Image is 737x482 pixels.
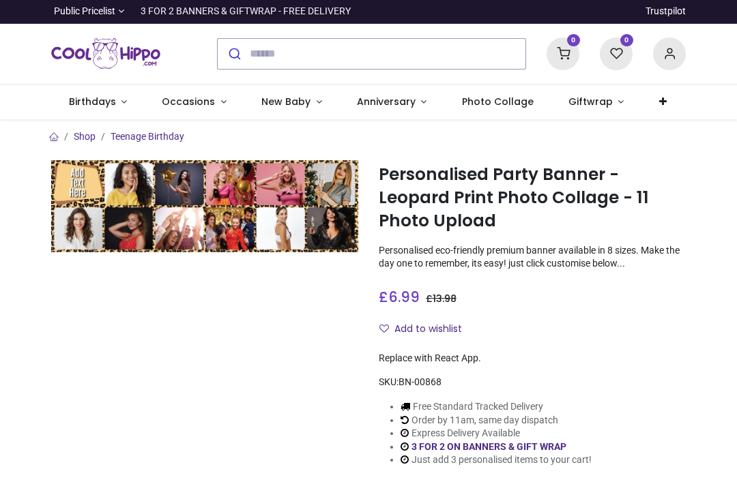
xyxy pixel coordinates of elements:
[261,95,310,108] span: New Baby
[111,131,184,142] a: Teenage Birthday
[51,5,124,18] a: Public Pricelist
[411,441,566,452] a: 3 FOR 2 ON BANNERS & GIFT WRAP
[401,427,592,440] li: Express Delivery Available
[433,292,457,305] span: 13.98
[462,95,534,108] span: Photo Collage
[357,95,416,108] span: Anniversary
[51,35,160,73] img: Cool Hippo
[388,287,420,307] span: 6.99
[379,244,686,271] p: Personalised eco-friendly premium banner available in 8 sizes. Make the day one to remember, its ...
[379,287,420,307] span: £
[379,352,686,365] div: Replace with React App.
[141,5,351,18] div: 3 FOR 2 BANNERS & GIFTWRAP - FREE DELIVERY
[426,292,457,305] span: £
[620,34,633,47] sup: 0
[567,34,580,47] sup: 0
[244,85,340,120] a: New Baby
[145,85,244,120] a: Occasions
[379,318,474,341] button: Add to wishlistAdd to wishlist
[379,376,686,389] div: SKU:
[600,47,633,58] a: 0
[339,85,444,120] a: Anniversary
[51,85,145,120] a: Birthdays
[51,35,160,73] a: Logo of Cool Hippo
[54,5,115,18] span: Public Pricelist
[401,400,592,414] li: Free Standard Tracked Delivery
[218,39,250,69] button: Submit
[379,163,686,233] h1: Personalised Party Banner - Leopard Print Photo Collage - 11 Photo Upload
[646,5,686,18] a: Trustpilot
[399,376,442,387] span: BN-00868
[401,453,592,467] li: Just add 3 personalised items to your cart!
[568,95,613,108] span: Giftwrap
[74,131,96,142] a: Shop
[69,95,116,108] span: Birthdays
[162,95,215,108] span: Occasions
[547,47,579,58] a: 0
[551,85,641,120] a: Giftwrap
[401,414,592,427] li: Order by 11am, same day dispatch
[379,324,389,333] i: Add to wishlist
[51,160,358,252] img: Personalised Party Banner - Leopard Print Photo Collage - 11 Photo Upload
